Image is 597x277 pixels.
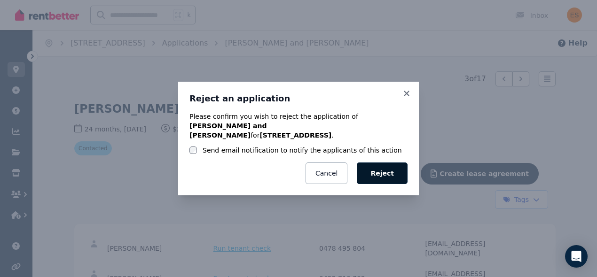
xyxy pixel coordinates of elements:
[203,146,402,155] label: Send email notification to notify the applicants of this action
[189,112,408,140] p: Please confirm you wish to reject the application of for .
[189,93,408,104] h3: Reject an application
[357,162,408,184] button: Reject
[306,162,347,184] button: Cancel
[259,131,331,139] b: [STREET_ADDRESS]
[189,122,267,139] b: [PERSON_NAME] and [PERSON_NAME]
[565,245,588,268] div: Open Intercom Messenger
